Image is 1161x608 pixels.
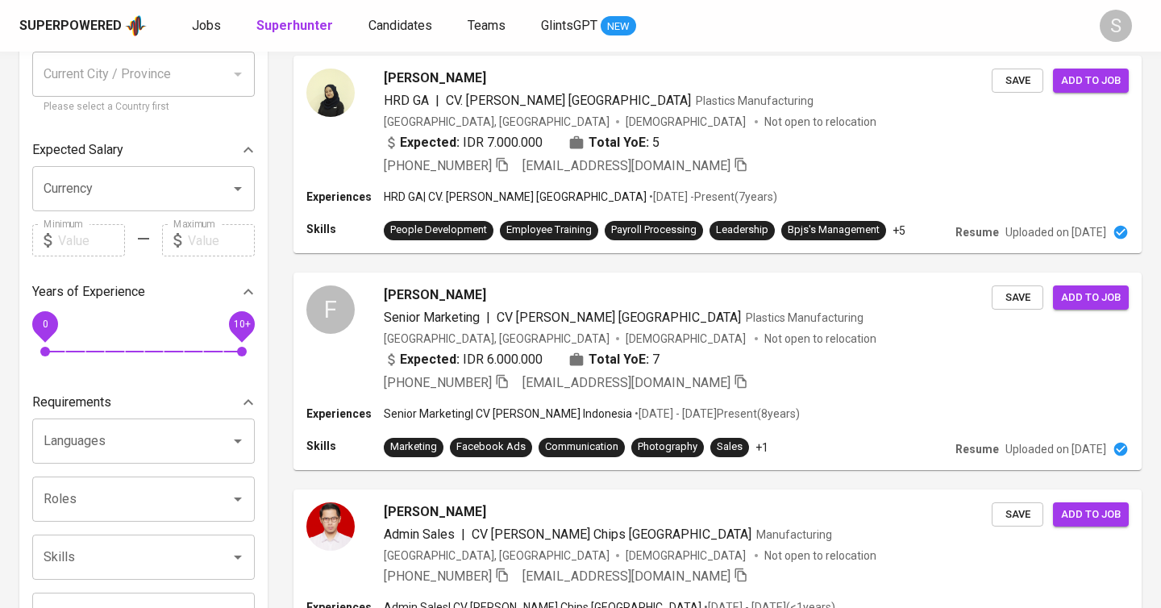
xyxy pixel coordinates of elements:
a: Superhunter [256,16,336,36]
span: HRD GA [384,93,429,108]
span: | [435,91,439,110]
span: [PHONE_NUMBER] [384,375,492,390]
span: Candidates [368,18,432,33]
div: [GEOGRAPHIC_DATA], [GEOGRAPHIC_DATA] [384,548,610,564]
div: Superpowered [19,17,122,35]
span: Add to job [1061,72,1121,90]
span: [EMAIL_ADDRESS][DOMAIN_NAME] [522,158,730,173]
div: Employee Training [506,223,592,238]
span: 10+ [233,319,250,330]
p: Senior Marketing | CV [PERSON_NAME] Indonesia [384,406,632,422]
span: Plastics Manufacturing [696,94,814,107]
b: Expected: [400,350,460,369]
button: Save [992,69,1043,94]
div: S [1100,10,1132,42]
p: Uploaded on [DATE] [1005,224,1106,240]
div: Communication [545,439,618,455]
span: Add to job [1061,289,1121,307]
a: Teams [468,16,509,36]
p: Skills [306,438,384,454]
a: [PERSON_NAME]HRD GA|CV. [PERSON_NAME] [GEOGRAPHIC_DATA]Plastics Manufacturing[GEOGRAPHIC_DATA], [... [293,56,1142,253]
span: Plastics Manufacturing [746,311,863,324]
span: NEW [601,19,636,35]
span: GlintsGPT [541,18,597,33]
p: Expected Salary [32,140,123,160]
button: Open [227,546,249,568]
span: [PHONE_NUMBER] [384,158,492,173]
div: Marketing [390,439,437,455]
span: Save [1000,506,1035,524]
span: [EMAIL_ADDRESS][DOMAIN_NAME] [522,568,730,584]
span: [PERSON_NAME] [384,285,486,305]
p: Not open to relocation [764,331,876,347]
span: [DEMOGRAPHIC_DATA] [626,331,748,347]
p: Please select a Country first [44,99,243,115]
button: Open [227,177,249,200]
p: Years of Experience [32,282,145,302]
input: Value [188,224,255,256]
span: | [486,308,490,327]
p: Uploaded on [DATE] [1005,441,1106,457]
div: Payroll Processing [611,223,697,238]
div: Requirements [32,386,255,419]
div: Years of Experience [32,276,255,308]
p: • [DATE] - [DATE] Present ( 8 years ) [632,406,800,422]
span: [PHONE_NUMBER] [384,568,492,584]
a: Jobs [192,16,224,36]
div: [GEOGRAPHIC_DATA], [GEOGRAPHIC_DATA] [384,114,610,130]
span: Senior Marketing [384,310,480,325]
p: +1 [755,439,768,456]
img: 167fcf1595723fc782b48442959f337b.jpg [306,502,355,551]
span: Admin Sales [384,527,455,542]
input: Value [58,224,125,256]
b: Superhunter [256,18,333,33]
span: 7 [652,350,660,369]
button: Open [227,430,249,452]
button: Add to job [1053,285,1129,310]
button: Add to job [1053,502,1129,527]
button: Save [992,285,1043,310]
span: [DEMOGRAPHIC_DATA] [626,114,748,130]
p: Requirements [32,393,111,412]
div: F [306,285,355,334]
p: Not open to relocation [764,548,876,564]
a: GlintsGPT NEW [541,16,636,36]
div: IDR 7.000.000 [384,133,543,152]
div: Expected Salary [32,134,255,166]
span: Jobs [192,18,221,33]
div: Facebook Ads [456,439,526,455]
span: Save [1000,72,1035,90]
p: Experiences [306,406,384,422]
p: +5 [893,223,905,239]
b: Total YoE: [589,350,649,369]
span: [PERSON_NAME] [384,502,486,522]
button: Save [992,502,1043,527]
img: app logo [125,14,147,38]
p: Resume [955,224,999,240]
img: b48f5103b57e0223b5248844bc39b1a8.jpg [306,69,355,117]
div: People Development [390,223,487,238]
div: Sales [717,439,743,455]
span: [EMAIL_ADDRESS][DOMAIN_NAME] [522,375,730,390]
span: Manufacturing [756,528,832,541]
a: Superpoweredapp logo [19,14,147,38]
b: Expected: [400,133,460,152]
div: Bpjs's Management [788,223,880,238]
span: 0 [42,319,48,330]
b: Total YoE: [589,133,649,152]
div: Photography [638,439,697,455]
span: 5 [652,133,660,152]
p: • [DATE] - Present ( 7 years ) [647,189,777,205]
span: Save [1000,289,1035,307]
p: Not open to relocation [764,114,876,130]
span: Add to job [1061,506,1121,524]
span: [PERSON_NAME] [384,69,486,88]
span: Teams [468,18,506,33]
span: | [461,525,465,544]
a: Candidates [368,16,435,36]
span: CV [PERSON_NAME] [GEOGRAPHIC_DATA] [497,310,741,325]
div: [GEOGRAPHIC_DATA], [GEOGRAPHIC_DATA] [384,331,610,347]
p: HRD GA | CV. [PERSON_NAME] [GEOGRAPHIC_DATA] [384,189,647,205]
span: [DEMOGRAPHIC_DATA] [626,548,748,564]
p: Skills [306,221,384,237]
